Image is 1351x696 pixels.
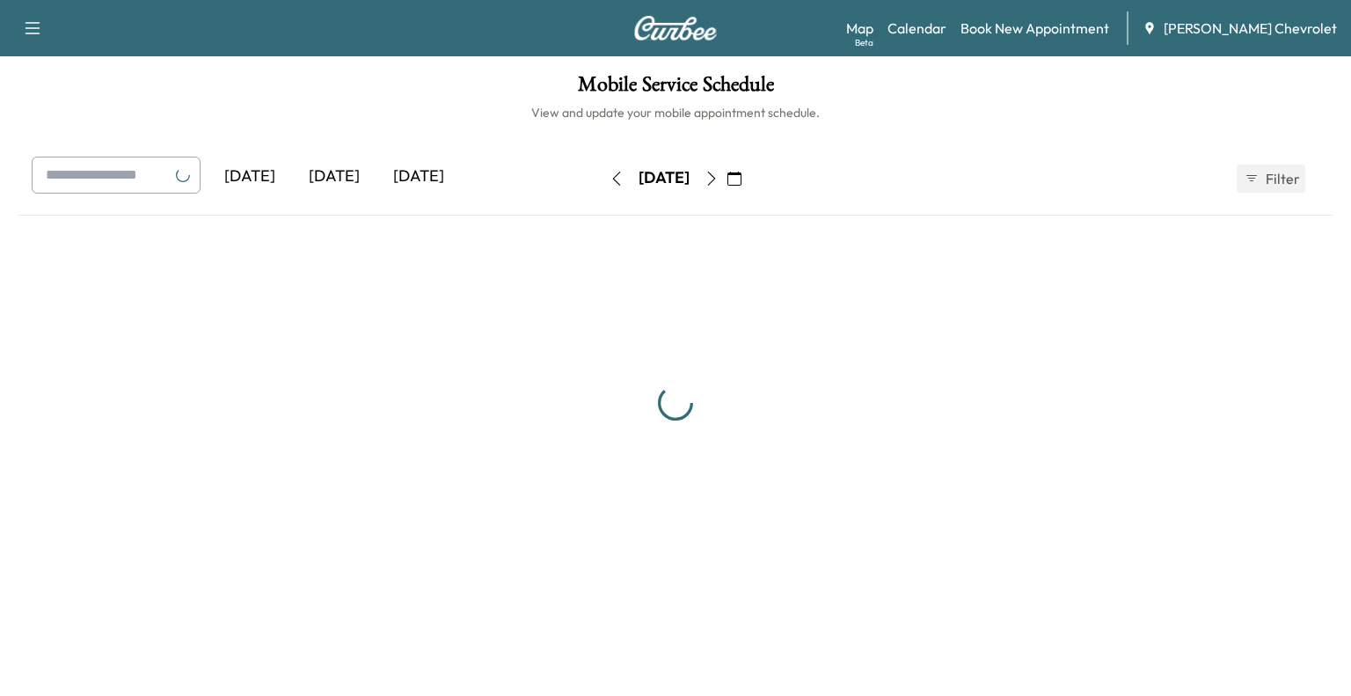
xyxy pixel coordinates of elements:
a: Book New Appointment [960,18,1109,39]
div: [DATE] [208,157,292,197]
span: [PERSON_NAME] Chevrolet [1164,18,1337,39]
a: Calendar [887,18,946,39]
img: Curbee Logo [633,16,718,40]
div: [DATE] [292,157,376,197]
div: [DATE] [639,167,690,189]
a: MapBeta [846,18,873,39]
button: Filter [1237,165,1305,193]
span: Filter [1266,168,1297,189]
h1: Mobile Service Schedule [18,74,1333,104]
h6: View and update your mobile appointment schedule. [18,104,1333,121]
div: Beta [855,36,873,49]
div: [DATE] [376,157,461,197]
